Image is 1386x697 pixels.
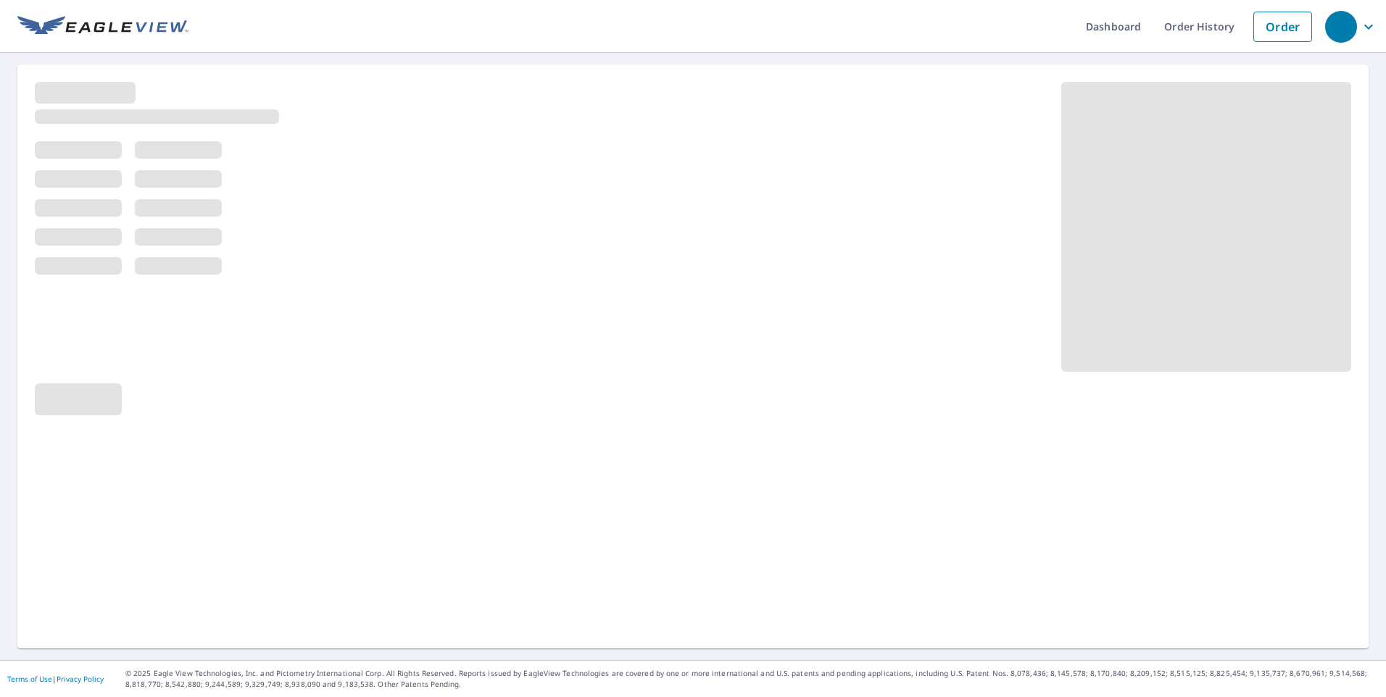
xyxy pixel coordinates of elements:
p: © 2025 Eagle View Technologies, Inc. and Pictometry International Corp. All Rights Reserved. Repo... [125,668,1379,690]
a: Order [1253,12,1312,42]
img: EV Logo [17,16,188,38]
a: Privacy Policy [57,674,104,684]
a: Terms of Use [7,674,52,684]
p: | [7,675,104,683]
